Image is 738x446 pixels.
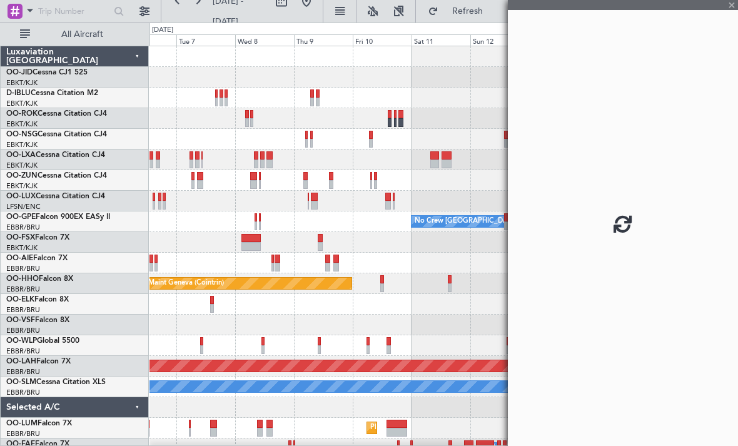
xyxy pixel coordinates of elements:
[6,275,39,283] span: OO-HHO
[6,202,41,211] a: LFSN/ENC
[6,317,69,324] a: OO-VSFFalcon 8X
[6,69,88,76] a: OO-JIDCessna CJ1 525
[33,30,132,39] span: All Aircraft
[6,110,107,118] a: OO-ROKCessna Citation CJ4
[6,172,107,180] a: OO-ZUNCessna Citation CJ4
[6,213,36,221] span: OO-GPE
[152,25,173,36] div: [DATE]
[6,305,40,315] a: EBBR/BRU
[370,418,597,437] div: Planned Maint [GEOGRAPHIC_DATA] ([GEOGRAPHIC_DATA] National)
[6,358,36,365] span: OO-LAH
[6,151,36,159] span: OO-LXA
[294,34,353,46] div: Thu 9
[6,69,33,76] span: OO-JID
[6,99,38,108] a: EBKT/KJK
[6,264,40,273] a: EBBR/BRU
[6,110,38,118] span: OO-ROK
[6,243,38,253] a: EBKT/KJK
[6,213,110,221] a: OO-GPEFalcon 900EX EASy II
[6,337,79,345] a: OO-WLPGlobal 5500
[6,420,38,427] span: OO-LUM
[6,131,38,138] span: OO-NSG
[6,378,106,386] a: OO-SLMCessna Citation XLS
[176,34,235,46] div: Tue 7
[6,429,40,438] a: EBBR/BRU
[6,78,38,88] a: EBKT/KJK
[415,212,624,231] div: No Crew [GEOGRAPHIC_DATA] ([GEOGRAPHIC_DATA] National)
[14,24,136,44] button: All Aircraft
[6,285,40,294] a: EBBR/BRU
[6,367,40,377] a: EBBR/BRU
[6,89,98,97] a: D-IBLUCessna Citation M2
[6,131,107,138] a: OO-NSGCessna Citation CJ4
[6,119,38,129] a: EBKT/KJK
[6,223,40,232] a: EBBR/BRU
[441,7,493,16] span: Refresh
[412,34,470,46] div: Sat 11
[6,255,68,262] a: OO-AIEFalcon 7X
[6,347,40,356] a: EBBR/BRU
[6,420,72,427] a: OO-LUMFalcon 7X
[353,34,412,46] div: Fri 10
[6,317,35,324] span: OO-VSF
[6,296,34,303] span: OO-ELK
[6,326,40,335] a: EBBR/BRU
[6,296,69,303] a: OO-ELKFalcon 8X
[6,193,105,200] a: OO-LUXCessna Citation CJ4
[6,358,71,365] a: OO-LAHFalcon 7X
[6,193,36,200] span: OO-LUX
[6,378,36,386] span: OO-SLM
[6,234,69,241] a: OO-FSXFalcon 7X
[38,2,110,21] input: Trip Number
[6,337,37,345] span: OO-WLP
[6,181,38,191] a: EBKT/KJK
[6,234,35,241] span: OO-FSX
[6,89,31,97] span: D-IBLU
[6,140,38,150] a: EBKT/KJK
[422,1,497,21] button: Refresh
[470,34,529,46] div: Sun 12
[6,172,38,180] span: OO-ZUN
[6,388,40,397] a: EBBR/BRU
[121,274,224,293] div: Planned Maint Geneva (Cointrin)
[6,255,33,262] span: OO-AIE
[6,161,38,170] a: EBKT/KJK
[6,151,105,159] a: OO-LXACessna Citation CJ4
[235,34,294,46] div: Wed 8
[6,275,73,283] a: OO-HHOFalcon 8X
